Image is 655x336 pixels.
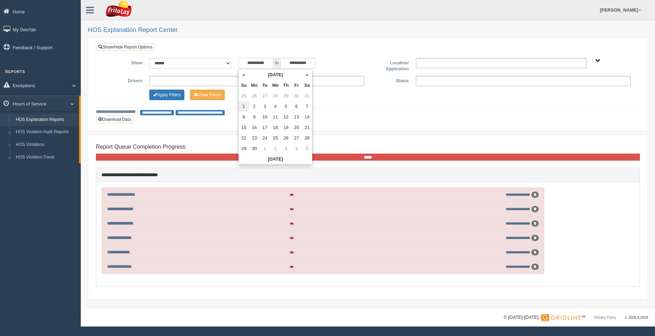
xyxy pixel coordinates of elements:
td: 19 [281,122,291,133]
td: 11 [270,112,281,122]
th: [DATE] [249,70,302,80]
th: Fr [291,80,302,91]
div: © [DATE]-[DATE] - ™ [504,314,648,321]
td: 25 [238,91,249,101]
label: Drivers [101,76,146,84]
td: 1 [238,101,249,112]
th: Th [281,80,291,91]
label: Location/ Application [368,58,412,72]
td: 26 [249,91,260,101]
td: 24 [260,133,270,143]
td: 22 [238,133,249,143]
td: 27 [291,133,302,143]
td: 23 [249,133,260,143]
td: 2 [270,143,281,154]
td: 12 [281,112,291,122]
span: v. 2025.4.2019 [625,316,648,319]
td: 28 [270,91,281,101]
td: 20 [291,122,302,133]
img: Gridline [541,314,581,321]
th: Tu [260,80,270,91]
td: 17 [260,122,270,133]
td: 7 [302,101,312,112]
th: » [302,70,312,80]
button: Change Filter Options [190,90,225,100]
button: Download Data [96,116,133,123]
td: 16 [249,122,260,133]
td: 3 [281,143,291,154]
a: HOS Violations [13,138,79,151]
td: 25 [270,133,281,143]
td: 21 [302,122,312,133]
td: 13 [291,112,302,122]
td: 30 [291,91,302,101]
td: 29 [238,143,249,154]
td: 14 [302,112,312,122]
label: Show [101,58,146,66]
td: 3 [260,101,270,112]
td: 18 [270,122,281,133]
a: Privacy Policy [594,316,616,319]
td: 10 [260,112,270,122]
td: 9 [249,112,260,122]
td: 29 [281,91,291,101]
a: HOS Explanation Reports [13,114,79,126]
a: HOS Violation Trend [13,151,79,164]
td: 28 [302,133,312,143]
th: Sa [302,80,312,91]
td: 4 [270,101,281,112]
th: Mo [249,80,260,91]
button: Change Filter Options [149,90,184,100]
th: « [238,70,249,80]
td: 2 [249,101,260,112]
a: HOS Violation Audit Reports [13,126,79,138]
td: 15 [238,122,249,133]
th: We [270,80,281,91]
label: Status [368,76,412,84]
td: 8 [238,112,249,122]
th: [DATE] [238,154,312,164]
h4: Report Queue Completion Progress: [96,144,640,150]
td: 26 [281,133,291,143]
td: 5 [302,143,312,154]
td: 27 [260,91,270,101]
td: 6 [291,101,302,112]
td: 30 [249,143,260,154]
td: 4 [291,143,302,154]
td: 1 [260,143,270,154]
h2: HOS Explanation Report Center [88,27,648,34]
th: Su [238,80,249,91]
a: Show/Hide Report Options [96,43,155,51]
td: 31 [302,91,312,101]
span: to [273,58,280,69]
td: 5 [281,101,291,112]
